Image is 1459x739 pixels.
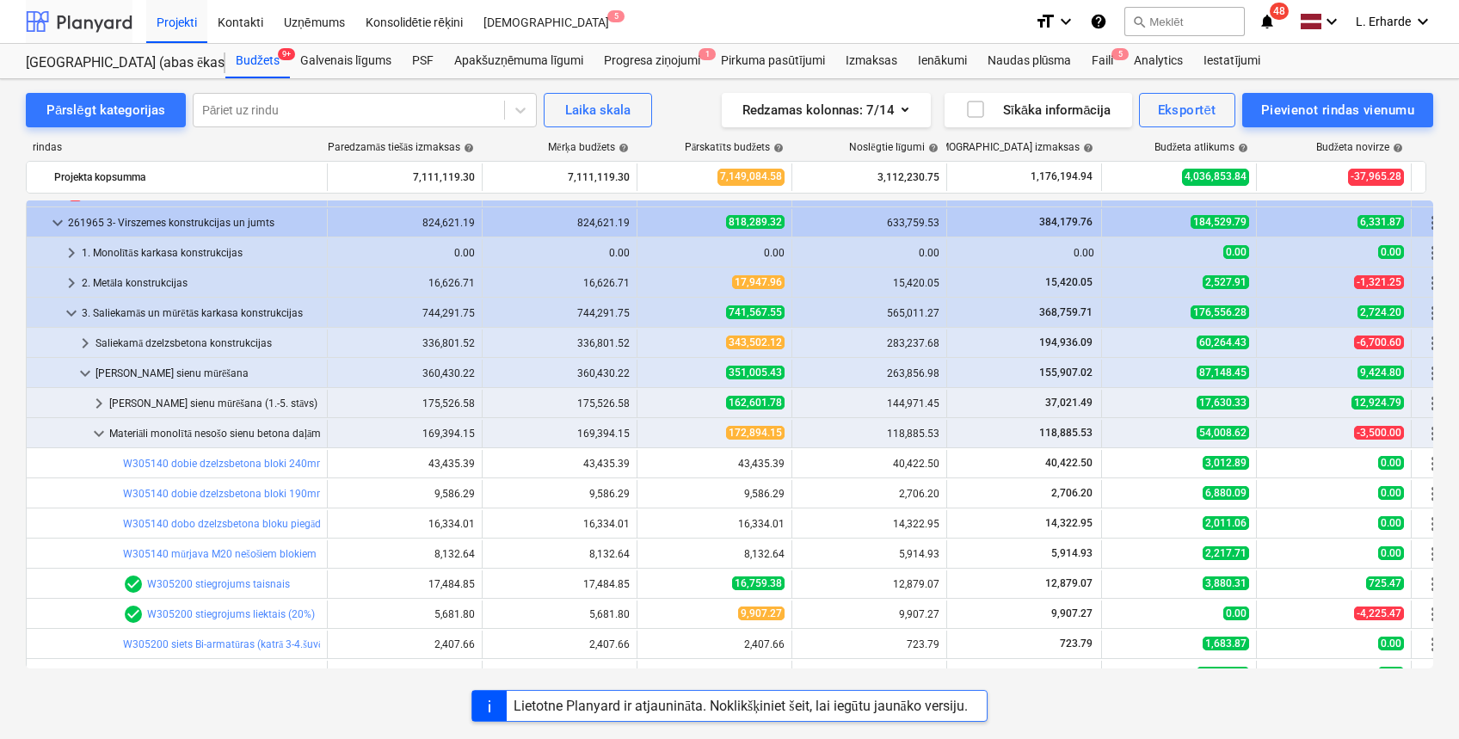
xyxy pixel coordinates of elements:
span: Vairāk darbību [1423,544,1444,564]
div: 9,907.27 [799,608,939,620]
i: keyboard_arrow_down [1056,11,1076,32]
div: Ienākumi [908,44,977,78]
a: W305140 dobie dzelzsbetona bloki 190mm, [DOMAIN_NAME]. armētie bloki un pusbloki [123,488,530,500]
span: 2,706.20 [1050,487,1094,499]
span: 343,502.12 [726,336,785,349]
span: keyboard_arrow_right [75,333,95,354]
div: 7,111,119.30 [335,163,475,191]
div: Noslēgtie līgumi [849,141,939,154]
div: 633,759.53 [799,217,939,229]
span: -37,965.28 [1348,169,1404,185]
div: PSF [402,44,444,78]
div: 43,435.39 [335,458,475,470]
span: 0.00 [1378,516,1404,530]
span: keyboard_arrow_right [61,243,82,263]
span: 818,289.32 [726,215,785,229]
div: 360,430.22 [335,367,475,379]
div: Laika skala [565,99,631,121]
a: W305140 dobo dzelzsbetona bloku piegāde un paletes [123,518,377,530]
span: L. Erharde [1356,15,1411,28]
span: 14,322.95 [1043,517,1094,529]
span: 1,176,194.94 [1029,169,1094,184]
div: 744,291.75 [489,307,630,319]
span: Vairāk darbību [1423,483,1444,504]
span: 176,556.28 [1191,305,1249,319]
div: 0.00 [335,247,475,259]
span: help [770,143,784,153]
a: Galvenais līgums [290,44,402,78]
span: 184,529.79 [1191,215,1249,229]
div: 169,394.15 [335,428,475,440]
a: W305140 dobie dzelzsbetona bloki 240mm, [DOMAIN_NAME]. armētie bloki un pusbloki [123,458,530,470]
div: [GEOGRAPHIC_DATA] (abas ēkas - PRJ2002936 un PRJ2002937) 2601965 [26,54,205,72]
button: Eksportēt [1139,93,1235,127]
div: Budžets [225,44,290,78]
i: keyboard_arrow_down [1413,11,1433,32]
span: keyboard_arrow_down [61,303,82,323]
i: format_size [1035,11,1056,32]
i: notifications [1259,11,1276,32]
div: Sīkāka informācija [965,99,1111,121]
span: 172,894.15 [726,426,785,440]
span: Vairāk darbību [1423,574,1444,594]
span: 60,264.43 [1197,336,1249,349]
span: keyboard_arrow_right [61,273,82,293]
div: Redzamas kolonnas : 7/14 [742,99,910,121]
span: 0.00 [1378,245,1404,259]
span: 725.47 [1366,576,1404,590]
div: 744,291.75 [335,307,475,319]
div: [PERSON_NAME] sienu mūrēšana (1.-5. stāvs) [109,390,320,417]
div: [PERSON_NAME] sienu mūrēšana [95,360,320,387]
div: 0.00 [489,247,630,259]
div: rindas [26,141,327,154]
div: 5,914.93 [799,548,939,560]
span: 16,759.38 [732,576,785,590]
span: 9,424.80 [1357,366,1404,379]
div: 9,586.29 [335,488,475,500]
span: 384,179.76 [1037,216,1094,228]
span: 12,924.79 [1351,396,1404,410]
button: Pārslēgt kategorijas [26,93,186,127]
button: Pievienot rindas vienumu [1242,93,1433,127]
span: 30,366.80 [1043,668,1094,680]
a: W305140 mūrjava M20 nešošiem blokiem [123,548,317,560]
div: Iestatījumi [1193,44,1271,78]
span: Rindas vienumam ir 1 PSF [123,574,144,594]
div: 175,526.58 [489,397,630,410]
span: 368,759.71 [1037,306,1094,318]
span: 40,422.50 [1043,457,1094,469]
button: Redzamas kolonnas:7/14 [722,93,931,127]
span: 17,947.96 [732,275,785,289]
span: 5 [607,10,625,22]
button: Meklēt [1124,7,1245,36]
div: 2,407.66 [644,638,785,650]
span: 9,907.27 [738,607,785,620]
div: 336,801.52 [335,337,475,349]
span: help [460,143,474,153]
div: 17,484.85 [335,578,475,590]
div: 360,430.22 [489,367,630,379]
span: 741,567.55 [726,305,785,319]
span: keyboard_arrow_right [89,393,109,414]
span: 0.00 [1378,486,1404,500]
span: help [925,143,939,153]
div: Lietotne Planyard ir atjaunināta. Noklikšķiniet šeit, lai iegūtu jaunāko versiju. [514,698,968,714]
a: W305100 betons C25/30, XC1, fr.2-8mm, ar plastifikatoru (k=1,15) ar piegādi un sūknēšanu [123,668,543,680]
div: 1. Monolītās karkasa konstrukcijas [82,239,320,267]
span: 3,880.31 [1203,576,1249,590]
div: [DEMOGRAPHIC_DATA] izmaksas [925,141,1093,154]
div: Apakšuzņēmuma līgumi [444,44,594,78]
div: Projekta kopsumma [54,163,320,191]
span: 2,724.20 [1357,305,1404,319]
span: help [615,143,629,153]
span: 0.00 [1378,546,1404,560]
span: Vairāk darbību [1423,423,1444,444]
span: Vairāk darbību [1423,453,1444,474]
div: 15,420.05 [799,277,939,289]
i: Zināšanu pamats [1090,11,1107,32]
div: 8,132.64 [335,548,475,560]
span: 17,630.33 [1197,396,1249,410]
span: 351,005.43 [726,366,785,379]
div: 824,621.19 [335,217,475,229]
